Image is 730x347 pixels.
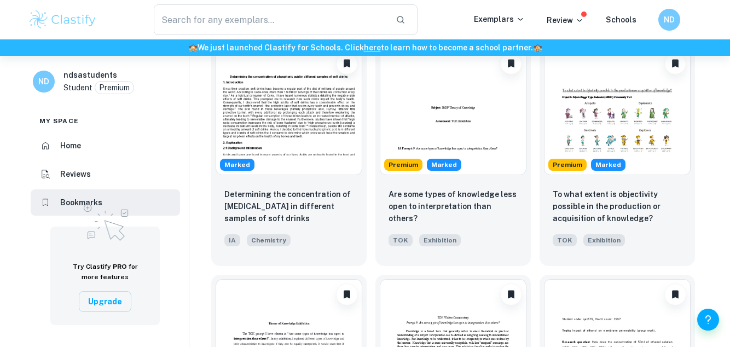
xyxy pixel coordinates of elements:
p: Student [63,82,92,94]
a: Chemistry IA example thumbnail: Determining the concentration of phosphoMarkedUnbookmarkDetermini... [211,44,367,266]
button: Unbookmark [336,53,358,74]
button: Help and Feedback [697,309,719,331]
img: TOK Exhibition example thumbnail: Are some types of knowledge less open to [380,48,526,175]
span: TOK [389,234,413,246]
span: Marked [220,160,254,170]
span: 🏫 [188,43,198,52]
span: Premium [384,160,422,170]
span: My space [39,116,79,126]
a: TOK Exhibition example thumbnail: To what extent is objectivity possible iPremiumMarkedUnbookmark... [540,44,695,266]
button: Upgrade [79,291,131,312]
p: Exemplars [474,13,525,25]
a: Reviews [31,161,180,187]
img: TOK Exhibition example thumbnail: To what extent is objectivity possible i [544,48,691,175]
p: Review [547,14,584,26]
span: Exhibition [419,234,461,246]
p: Are some types of knowledge less open to interpretation than others? [389,188,518,224]
h6: ND [663,14,676,26]
h6: Home [60,140,81,152]
span: Exhibition [583,234,625,246]
p: To what extent is objectivity possible in the production or acquisition of knowledge? [553,188,682,224]
a: Bookmarks [31,189,180,216]
span: Marked [591,160,625,170]
span: Chemistry [247,234,291,246]
button: ND [658,9,680,31]
h6: Reviews [60,168,91,180]
img: Chemistry IA example thumbnail: Determining the concentration of phospho [216,48,362,175]
button: Unbookmark [500,53,522,74]
img: Upgrade to Pro [78,197,132,244]
h6: We just launched Clastify for Schools. Click to learn how to become a school partner. [2,42,728,54]
h6: Bookmarks [60,196,102,209]
button: Unbookmark [336,284,358,305]
span: PRO [113,263,127,270]
a: TOK Exhibition example thumbnail: Are some types of knowledge less open toPremiumMarkedUnbookmark... [375,44,531,266]
span: TOK [553,234,577,246]
button: Unbookmark [500,284,522,305]
h6: Try Clastify for more features [63,262,147,282]
h6: ND [38,76,50,88]
a: Schools [606,15,636,24]
a: here [364,43,381,52]
button: Unbookmark [664,284,686,305]
span: 🏫 [533,43,542,52]
button: Unbookmark [664,53,686,74]
img: Clastify logo [28,9,97,31]
input: Search for any exemplars... [154,4,387,35]
p: Premium [99,82,130,94]
span: IA [224,234,240,246]
span: Premium [548,160,587,170]
a: Home [31,132,180,159]
span: Marked [427,160,461,170]
p: Determining the concentration of [MEDICAL_DATA] in different samples of soft drinks [224,188,354,224]
h6: ndsastudents [63,69,117,81]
